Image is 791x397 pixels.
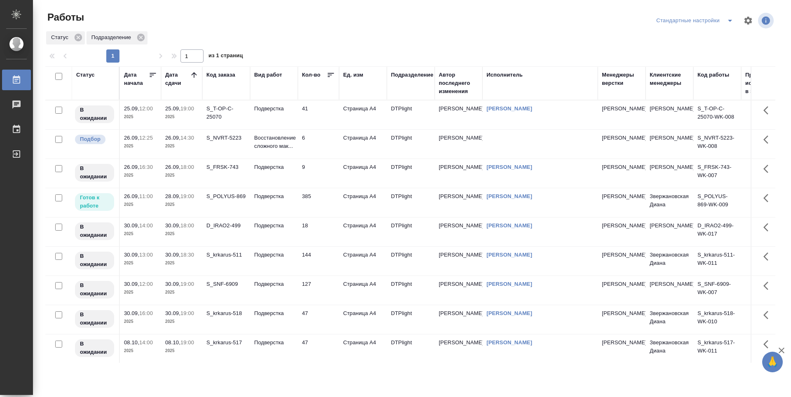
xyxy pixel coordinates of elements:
td: [PERSON_NAME] [435,100,482,129]
p: В ожидании [80,311,109,327]
td: Звержановская Диана [646,188,693,217]
td: Страница А4 [339,247,387,276]
p: 14:00 [139,339,153,346]
p: [PERSON_NAME] [602,163,641,171]
div: Статус [76,71,95,79]
td: S_POLYUS-869-WK-009 [693,188,741,217]
p: 26.09, [124,193,139,199]
p: Подбор [80,135,101,143]
p: 12:00 [139,105,153,112]
div: S_NVRT-5223 [206,134,246,142]
p: 2025 [124,142,157,150]
td: Страница А4 [339,334,387,363]
p: [PERSON_NAME] [602,339,641,347]
a: [PERSON_NAME] [487,252,532,258]
a: [PERSON_NAME] [487,281,532,287]
div: Подразделение [391,71,433,79]
p: В ожидании [80,340,109,356]
td: [PERSON_NAME] [646,276,693,305]
div: S_krkarus-517 [206,339,246,347]
div: S_T-OP-C-25070 [206,105,246,121]
p: 13:00 [139,252,153,258]
p: 30.09, [124,222,139,229]
p: 2025 [124,230,157,238]
div: Прогресс исполнителя в SC [745,71,782,96]
p: 30.09, [124,252,139,258]
div: Вид работ [254,71,282,79]
td: Страница А4 [339,188,387,217]
p: [PERSON_NAME] [602,309,641,318]
td: DTPlight [387,100,435,129]
p: 2025 [124,113,157,121]
div: Кол-во [302,71,321,79]
td: Страница А4 [339,100,387,129]
td: Страница А4 [339,305,387,334]
td: 41 [298,100,339,129]
div: Исполнитель назначен, приступать к работе пока рано [74,280,115,299]
p: 12:25 [139,135,153,141]
td: 385 [298,188,339,217]
div: Исполнитель назначен, приступать к работе пока рано [74,251,115,270]
p: 2025 [124,259,157,267]
td: [PERSON_NAME] [435,130,482,159]
button: Здесь прячутся важные кнопки [758,100,778,120]
div: Исполнитель назначен, приступать к работе пока рано [74,309,115,329]
button: Здесь прячутся важные кнопки [758,334,778,354]
div: Исполнитель назначен, приступать к работе пока рано [74,163,115,182]
p: 28.09, [165,193,180,199]
p: 19:00 [180,193,194,199]
p: 2025 [165,259,198,267]
p: 30.09, [124,281,139,287]
div: S_FRSK-743 [206,163,246,171]
div: Клиентские менеджеры [650,71,689,87]
td: Страница А4 [339,130,387,159]
td: S_krkarus-517-WK-011 [693,334,741,363]
div: S_krkarus-518 [206,309,246,318]
td: [PERSON_NAME] [646,159,693,188]
p: В ожидании [80,106,109,122]
button: Здесь прячутся важные кнопки [758,276,778,296]
a: [PERSON_NAME] [487,339,532,346]
p: 2025 [165,230,198,238]
a: [PERSON_NAME] [487,164,532,170]
p: [PERSON_NAME] [602,251,641,259]
div: Ед. изм [343,71,363,79]
td: 18 [298,217,339,246]
button: Здесь прячутся важные кнопки [758,159,778,179]
div: D_IRAO2-499 [206,222,246,230]
div: Дата сдачи [165,71,190,87]
td: 144 [298,247,339,276]
div: S_SNF-6909 [206,280,246,288]
p: 2025 [124,171,157,180]
td: [PERSON_NAME] [435,247,482,276]
p: 2025 [165,201,198,209]
button: Здесь прячутся важные кнопки [758,305,778,325]
button: Здесь прячутся важные кнопки [758,188,778,208]
div: Исполнитель [487,71,523,79]
p: В ожидании [80,252,109,269]
p: 2025 [165,171,198,180]
a: [PERSON_NAME] [487,310,532,316]
a: [PERSON_NAME] [487,222,532,229]
p: Подверстка [254,163,294,171]
p: 2025 [165,318,198,326]
td: DTPlight [387,276,435,305]
td: [PERSON_NAME] [435,305,482,334]
button: Здесь прячутся важные кнопки [758,130,778,149]
p: [PERSON_NAME] [602,105,641,113]
p: В ожидании [80,164,109,181]
p: 26.09, [124,164,139,170]
td: S_NVRT-5223-WK-008 [693,130,741,159]
div: split button [654,14,738,27]
td: [PERSON_NAME] [435,276,482,305]
td: S_FRSK-743-WK-007 [693,159,741,188]
button: Здесь прячутся важные кнопки [758,247,778,266]
p: Готов к работе [80,194,109,210]
td: [PERSON_NAME] [435,159,482,188]
a: [PERSON_NAME] [487,105,532,112]
p: [PERSON_NAME] [602,192,641,201]
p: 16:30 [139,164,153,170]
p: Подверстка [254,309,294,318]
td: DTPlight [387,217,435,246]
span: Работы [45,11,84,24]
